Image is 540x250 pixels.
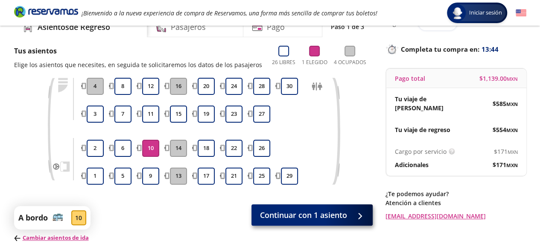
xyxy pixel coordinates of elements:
[493,125,518,134] span: $ 554
[281,168,298,185] button: 29
[14,60,262,69] p: Elige los asientos que necesites, en seguida te solicitaremos los datos de los pasajeros
[142,168,159,185] button: 9
[114,106,131,123] button: 7
[142,78,159,95] button: 12
[18,212,48,224] p: A bordo
[14,46,262,56] p: Tus asientos
[253,168,270,185] button: 25
[142,140,159,157] button: 10
[479,74,518,83] span: $ 1,139.00
[198,168,215,185] button: 17
[260,209,347,221] span: Continuar con 1 asiento
[253,78,270,95] button: 28
[198,78,215,95] button: 20
[385,43,526,55] p: Completa tu compra en :
[253,140,270,157] button: 26
[225,140,242,157] button: 22
[493,99,518,108] span: $ 585
[508,149,518,155] small: MXN
[87,78,104,95] button: 4
[114,168,131,185] button: 5
[198,106,215,123] button: 19
[281,78,298,95] button: 30
[385,189,526,198] p: ¿Te podemos ayudar?
[251,204,373,226] button: Continuar con 1 asiento
[14,234,90,242] p: Cambiar asientos de ida
[267,21,285,33] h4: Pago
[114,78,131,95] button: 8
[493,160,518,169] span: $ 171
[82,9,377,17] em: ¡Bienvenido a la nueva experiencia de compra de Reservamos, una forma más sencilla de comprar tus...
[170,168,187,185] button: 13
[385,198,526,207] p: Atención a clientes
[385,212,526,221] a: [EMAIL_ADDRESS][DOMAIN_NAME]
[331,22,364,31] p: Paso 1 de 3
[334,59,366,66] p: 4 Ocupados
[395,147,447,156] p: Cargo por servicio
[14,5,78,18] i: Brand Logo
[466,9,505,17] span: Iniciar sesión
[225,106,242,123] button: 23
[142,106,159,123] button: 11
[170,78,187,95] button: 16
[482,44,499,54] span: 13:44
[506,127,518,133] small: MXN
[170,106,187,123] button: 15
[494,147,518,156] span: $ 171
[170,140,187,157] button: 14
[87,140,104,157] button: 2
[171,21,206,33] h4: Pasajeros
[395,125,450,134] p: Tu viaje de regreso
[225,78,242,95] button: 24
[272,59,295,66] p: 26 Libres
[14,5,78,21] a: Brand Logo
[395,94,456,112] p: Tu viaje de [PERSON_NAME]
[87,168,104,185] button: 1
[198,140,215,157] button: 18
[516,8,526,18] button: English
[507,76,518,82] small: MXN
[87,106,104,123] button: 3
[506,162,518,168] small: MXN
[71,210,86,225] div: 10
[114,140,131,157] button: 6
[395,160,429,169] p: Adicionales
[302,59,327,66] p: 1 Elegido
[395,74,425,83] p: Pago total
[506,101,518,107] small: MXN
[38,21,110,33] h4: Asientos de Regreso
[253,106,270,123] button: 27
[225,168,242,185] button: 21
